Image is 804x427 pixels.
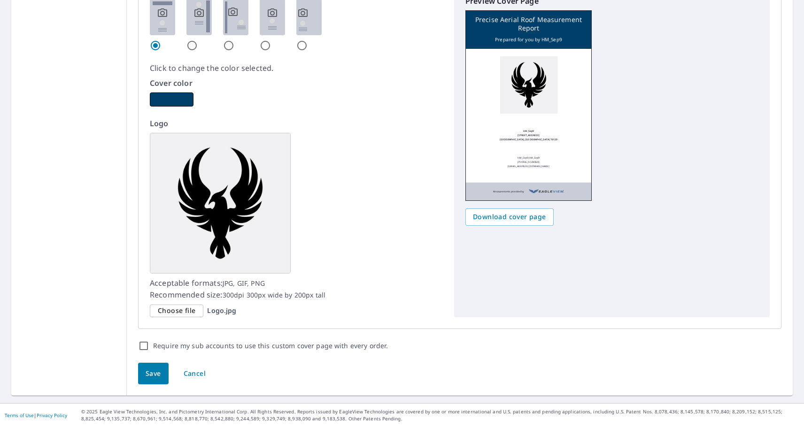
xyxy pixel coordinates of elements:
p: Cover color [150,77,443,89]
img: logo [150,133,291,274]
label: Require my sub accounts to use this custom cover page with every order. [153,340,388,351]
p: Measurements provided by [493,187,524,196]
p: Prepared for you by HM_Sep9 [495,35,562,44]
p: Logo [150,118,443,129]
p: [PHONE_NUMBER] [518,160,540,164]
p: [STREET_ADDRESS] [518,133,540,137]
span: Download cover page [473,211,546,223]
p: HM_Sep9 [523,129,534,133]
p: Precise Aerial Roof Measurement Report [471,15,587,32]
a: Privacy Policy [37,412,67,419]
img: logo [500,56,557,114]
button: Download cover page [465,208,554,226]
img: EV Logo [529,187,564,196]
p: HM_Sep9 HM_Sep9 [518,156,540,160]
button: Save [138,363,169,385]
span: Save [146,368,161,380]
div: Choose file [150,305,203,317]
a: Terms of Use [5,412,34,419]
p: Logo.jpg [207,306,236,315]
p: Click to change the color selected. [150,62,443,74]
p: © 2025 Eagle View Technologies, Inc. and Pictometry International Corp. All Rights Reserved. Repo... [81,408,799,422]
p: [EMAIL_ADDRESS][DOMAIN_NAME] [508,164,549,168]
span: 300dpi 300px wide by 200px tall [223,290,326,299]
p: | [5,412,67,418]
span: Choose file [158,305,195,317]
button: Cancel [176,363,214,385]
span: JPG, GIF, PNG [223,279,265,288]
p: [GEOGRAPHIC_DATA], [GEOGRAPHIC_DATA] 76120 [500,137,558,142]
p: Acceptable formats: Recommended size: [150,277,443,301]
span: Cancel [184,368,206,380]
